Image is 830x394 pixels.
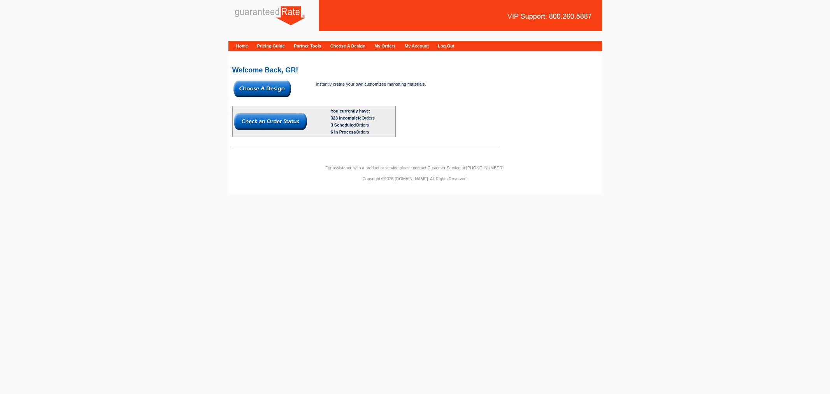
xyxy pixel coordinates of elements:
img: button-check-order-status.gif [234,113,307,130]
span: 6 In Process [331,130,356,134]
a: Pricing Guide [257,44,285,48]
img: button-choose-design.gif [233,81,291,97]
a: Log Out [438,44,454,48]
a: My Account [405,44,429,48]
span: 323 Incomplete [331,116,361,120]
a: Home [236,44,248,48]
b: You currently have: [331,109,370,113]
a: My Orders [374,44,395,48]
a: Choose A Design [330,44,365,48]
p: For assistance with a product or service please contact Customer Service at [PHONE_NUMBER]. [228,164,602,171]
span: 3 Scheduled [331,123,356,127]
div: Orders Orders Orders [331,114,394,135]
p: Copyright ©2025 [DOMAIN_NAME]. All Rights Reserved. [228,175,602,182]
h2: Welcome Back, GR! [232,67,598,74]
a: Partner Tools [294,44,321,48]
span: Instantly create your own customized marketing materials. [316,82,426,86]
